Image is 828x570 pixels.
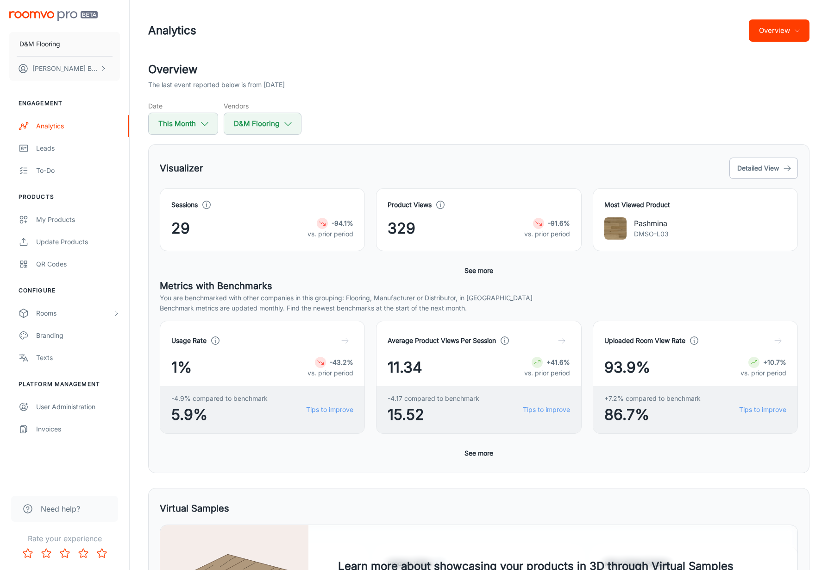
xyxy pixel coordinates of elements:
[171,404,268,426] span: 5.9%
[224,101,301,111] h5: Vendors
[306,405,353,415] a: Tips to improve
[36,424,120,434] div: Invoices
[523,405,570,415] a: Tips to improve
[763,358,786,366] strong: +10.7%
[749,19,809,42] button: Overview
[19,544,37,563] button: Rate 1 star
[32,63,98,74] p: [PERSON_NAME] Bunkhong
[634,218,669,229] p: Pashmina
[171,393,268,404] span: -4.9% compared to benchmark
[604,200,786,210] h4: Most Viewed Product
[148,101,218,111] h5: Date
[160,303,798,313] p: Benchmark metrics are updated monthly. Find the newest benchmarks at the start of the next month.
[604,404,701,426] span: 86.7%
[9,32,120,56] button: D&M Flooring
[74,544,93,563] button: Rate 4 star
[9,57,120,81] button: [PERSON_NAME] Bunkhong
[36,215,120,225] div: My Products
[171,336,207,346] h4: Usage Rate
[148,61,809,78] h2: Overview
[634,229,669,239] p: DMSO-L03
[160,279,798,293] h5: Metrics with Benchmarks
[36,259,120,269] div: QR Codes
[93,544,111,563] button: Rate 5 star
[148,22,196,39] h1: Analytics
[160,161,203,175] h5: Visualizer
[9,11,98,21] img: Roomvo PRO Beta
[41,503,80,514] span: Need help?
[740,368,786,378] p: vs. prior period
[160,293,798,303] p: You are benchmarked with other companies in this grouping: Flooring, Manufacturer or Distributor,...
[604,393,701,404] span: +7.2% compared to benchmark
[604,336,685,346] h4: Uploaded Room View Rate
[224,113,301,135] button: D&M Flooring
[548,219,570,227] strong: -91.6%
[388,200,432,210] h4: Product Views
[171,356,192,379] span: 1%
[307,368,353,378] p: vs. prior period
[461,445,497,462] button: See more
[388,336,496,346] h4: Average Product Views Per Session
[56,544,74,563] button: Rate 3 star
[461,262,497,279] button: See more
[524,229,570,239] p: vs. prior period
[19,39,60,49] p: D&M Flooring
[36,353,120,363] div: Texts
[388,393,479,404] span: -4.17 compared to benchmark
[148,113,218,135] button: This Month
[7,533,122,544] p: Rate your experience
[330,358,353,366] strong: -43.2%
[36,330,120,341] div: Branding
[37,544,56,563] button: Rate 2 star
[36,402,120,412] div: User Administration
[388,404,479,426] span: 15.52
[36,237,120,247] div: Update Products
[332,219,353,227] strong: -94.1%
[160,501,229,515] h5: Virtual Samples
[604,356,650,379] span: 93.9%
[171,200,198,210] h4: Sessions
[739,405,786,415] a: Tips to improve
[148,80,285,90] p: The last event reported below is from [DATE]
[36,165,120,176] div: To-do
[36,143,120,153] div: Leads
[171,217,190,240] span: 29
[524,368,570,378] p: vs. prior period
[307,229,353,239] p: vs. prior period
[604,217,627,240] img: Pashmina
[388,217,415,240] span: 329
[388,356,422,379] span: 11.34
[36,121,120,131] div: Analytics
[36,308,113,318] div: Rooms
[546,358,570,366] strong: +41.6%
[729,158,798,179] button: Detailed View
